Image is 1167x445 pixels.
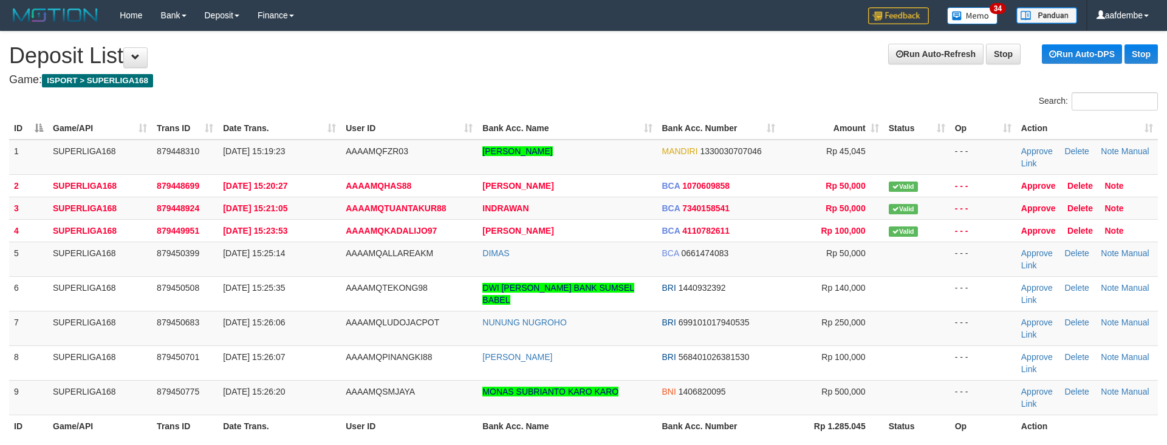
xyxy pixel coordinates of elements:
[889,182,918,192] span: Valid transaction
[9,276,48,311] td: 6
[889,204,918,214] span: Valid transaction
[346,146,408,156] span: AAAAMQFZR03
[1064,248,1089,258] a: Delete
[682,203,730,213] span: Copy 7340158541 to clipboard
[346,318,439,327] span: AAAAMQLUDOJACPOT
[1021,226,1056,236] a: Approve
[223,248,285,258] span: [DATE] 15:25:14
[1021,146,1149,168] a: Manual Link
[821,226,866,236] span: Rp 100,000
[950,197,1016,219] td: - - -
[657,415,780,437] th: Bank Acc. Number
[947,7,998,24] img: Button%20Memo.svg
[477,415,657,437] th: Bank Acc. Name
[884,415,950,437] th: Status
[9,345,48,380] td: 8
[9,74,1158,86] h4: Game:
[821,283,865,293] span: Rp 140,000
[780,415,884,437] th: Rp 1.285.045
[218,415,341,437] th: Date Trans.
[223,283,285,293] span: [DATE] 15:25:35
[1021,318,1053,327] a: Approve
[950,276,1016,311] td: - - -
[826,181,865,191] span: Rp 50,000
[48,415,152,437] th: Game/API
[662,248,679,258] span: BCA
[9,117,48,140] th: ID: activate to sort column descending
[1064,387,1089,396] a: Delete
[1021,352,1053,362] a: Approve
[679,318,750,327] span: Copy 699101017940535 to clipboard
[986,44,1021,64] a: Stop
[9,197,48,219] td: 3
[346,226,437,236] span: AAAAMQKADALIJO97
[950,174,1016,197] td: - - -
[1067,226,1093,236] a: Delete
[48,219,152,242] td: SUPERLIGA168
[679,283,726,293] span: Copy 1440932392 to clipboard
[1105,226,1124,236] a: Note
[9,242,48,276] td: 5
[477,117,657,140] th: Bank Acc. Name: activate to sort column ascending
[346,248,433,258] span: AAAAMQALLAREAKM
[157,181,199,191] span: 879448699
[1064,283,1089,293] a: Delete
[9,311,48,345] td: 7
[9,6,101,24] img: MOTION_logo.png
[157,203,199,213] span: 879448924
[826,146,866,156] span: Rp 45,045
[662,387,676,396] span: BNI
[1101,387,1119,396] a: Note
[9,380,48,415] td: 9
[950,415,1016,437] th: Op
[662,352,676,362] span: BRI
[821,352,865,362] span: Rp 100,000
[152,117,218,140] th: Trans ID: activate to sort column ascending
[482,248,509,258] a: DIMAS
[662,226,680,236] span: BCA
[223,387,285,396] span: [DATE] 15:26:20
[662,203,680,213] span: BCA
[990,3,1006,14] span: 34
[1124,44,1158,64] a: Stop
[780,117,884,140] th: Amount: activate to sort column ascending
[157,283,199,293] span: 879450508
[682,181,730,191] span: Copy 1070609858 to clipboard
[9,140,48,175] td: 1
[950,117,1016,140] th: Op: activate to sort column ascending
[157,318,199,327] span: 879450683
[223,203,287,213] span: [DATE] 15:21:05
[1021,248,1149,270] a: Manual Link
[821,318,865,327] span: Rp 250,000
[950,242,1016,276] td: - - -
[950,219,1016,242] td: - - -
[1021,248,1053,258] a: Approve
[1101,352,1119,362] a: Note
[1021,352,1149,374] a: Manual Link
[157,352,199,362] span: 879450701
[223,146,285,156] span: [DATE] 15:19:23
[1101,146,1119,156] a: Note
[682,226,730,236] span: Copy 4110782611 to clipboard
[1067,203,1093,213] a: Delete
[662,146,698,156] span: MANDIRI
[48,380,152,415] td: SUPERLIGA168
[1101,248,1119,258] a: Note
[157,387,199,396] span: 879450775
[888,44,984,64] a: Run Auto-Refresh
[1016,415,1158,437] th: Action
[9,415,48,437] th: ID
[9,174,48,197] td: 2
[482,352,552,362] a: [PERSON_NAME]
[48,197,152,219] td: SUPERLIGA168
[341,117,477,140] th: User ID: activate to sort column ascending
[662,318,676,327] span: BRI
[346,203,446,213] span: AAAAMQTUANTAKUR88
[1039,92,1158,110] label: Search:
[152,415,218,437] th: Trans ID
[223,318,285,327] span: [DATE] 15:26:06
[157,248,199,258] span: 879450399
[48,174,152,197] td: SUPERLIGA168
[662,181,680,191] span: BCA
[48,242,152,276] td: SUPERLIGA168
